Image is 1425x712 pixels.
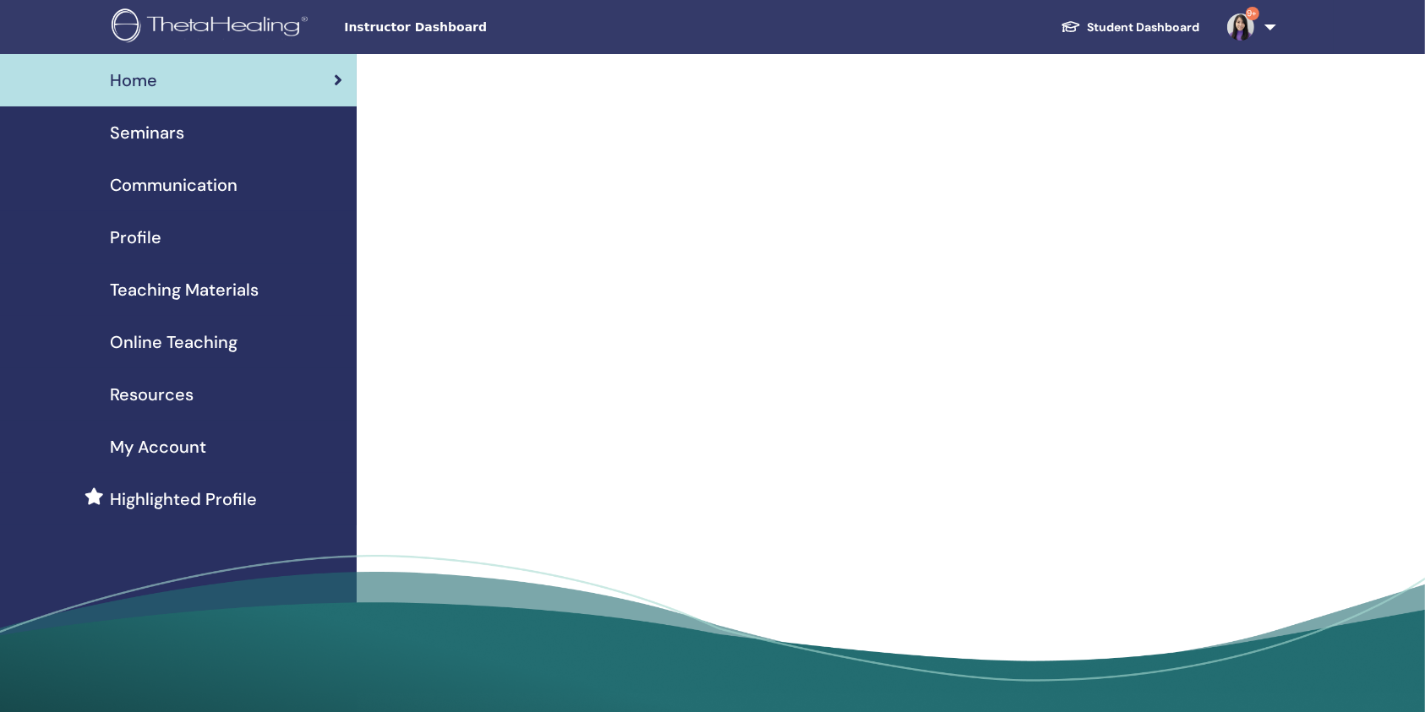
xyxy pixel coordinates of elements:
[110,120,184,145] span: Seminars
[110,434,206,459] span: My Account
[110,329,237,355] span: Online Teaching
[110,486,257,512] span: Highlighted Profile
[344,19,598,36] span: Instructor Dashboard
[110,225,161,250] span: Profile
[110,68,157,93] span: Home
[1227,14,1254,41] img: default.jpg
[1047,12,1214,43] a: Student Dashboard
[1061,19,1081,34] img: graduation-cap-white.svg
[110,277,259,302] span: Teaching Materials
[112,8,314,46] img: logo.png
[110,382,194,407] span: Resources
[1246,7,1259,20] span: 9+
[110,172,237,198] span: Communication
